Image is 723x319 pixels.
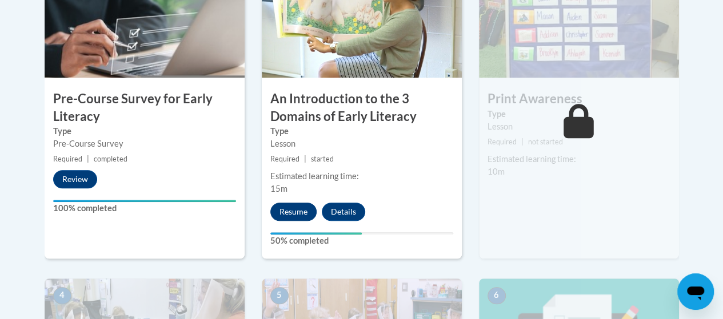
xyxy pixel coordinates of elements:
div: Pre-Course Survey [53,138,236,150]
h3: An Introduction to the 3 Domains of Early Literacy [262,90,462,126]
label: Type [270,125,453,138]
h3: Print Awareness [479,90,679,108]
label: Type [53,125,236,138]
span: 4 [53,287,71,304]
div: Lesson [488,120,670,133]
div: Estimated learning time: [488,153,670,165]
span: 6 [488,287,506,304]
button: Resume [270,203,317,221]
span: | [521,138,524,146]
div: Your progress [270,232,362,235]
span: Required [53,155,82,163]
span: 10m [488,167,505,176]
span: Required [270,155,299,163]
span: 15m [270,184,287,193]
span: started [311,155,334,163]
h3: Pre-Course Survey for Early Literacy [45,90,245,126]
span: not started [528,138,563,146]
span: Required [488,138,517,146]
div: Your progress [53,200,236,202]
label: Type [488,108,670,120]
span: 5 [270,287,289,304]
span: completed [94,155,127,163]
button: Review [53,170,97,188]
span: | [87,155,89,163]
button: Details [322,203,365,221]
iframe: Button to launch messaging window [677,273,714,310]
span: | [304,155,306,163]
div: Estimated learning time: [270,170,453,183]
div: Lesson [270,138,453,150]
label: 100% completed [53,202,236,215]
label: 50% completed [270,235,453,247]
